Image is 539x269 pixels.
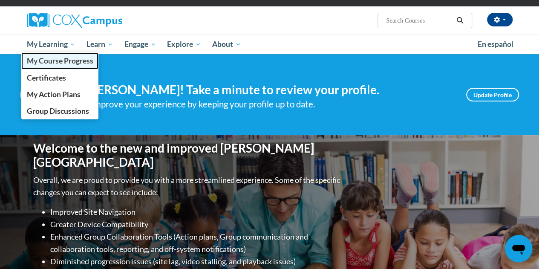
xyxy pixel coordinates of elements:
h4: Hi [PERSON_NAME]! Take a minute to review your profile. [72,83,453,97]
input: Search Courses [385,15,453,26]
a: Explore [161,35,207,54]
button: Account Settings [487,13,513,26]
img: Profile Image [20,75,59,114]
a: About [207,35,247,54]
li: Enhanced Group Collaboration Tools (Action plans, Group communication and collaboration tools, re... [50,231,342,255]
iframe: Button to launch messaging window [505,235,532,262]
a: My Action Plans [21,86,99,103]
span: Explore [167,39,201,49]
span: Learn [86,39,113,49]
a: En español [472,35,519,53]
span: Group Discussions [26,107,89,116]
li: Improved Site Navigation [50,206,342,218]
span: My Course Progress [26,56,93,65]
h1: Welcome to the new and improved [PERSON_NAME][GEOGRAPHIC_DATA] [33,141,342,170]
a: My Course Progress [21,52,99,69]
span: About [212,39,241,49]
span: Certificates [26,73,66,82]
a: Engage [119,35,162,54]
span: My Action Plans [26,90,80,99]
img: Cox Campus [27,13,122,28]
button: Search [453,15,466,26]
a: Learn [81,35,119,54]
span: En español [478,40,513,49]
a: Update Profile [466,88,519,101]
span: Engage [124,39,156,49]
a: My Learning [21,35,81,54]
li: Diminished progression issues (site lag, video stalling, and playback issues) [50,255,342,268]
p: Overall, we are proud to provide you with a more streamlined experience. Some of the specific cha... [33,174,342,199]
a: Certificates [21,69,99,86]
div: Main menu [20,35,519,54]
li: Greater Device Compatibility [50,218,342,231]
span: My Learning [26,39,75,49]
div: Help improve your experience by keeping your profile up to date. [72,97,453,111]
a: Cox Campus [27,13,180,28]
a: Group Discussions [21,103,99,119]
